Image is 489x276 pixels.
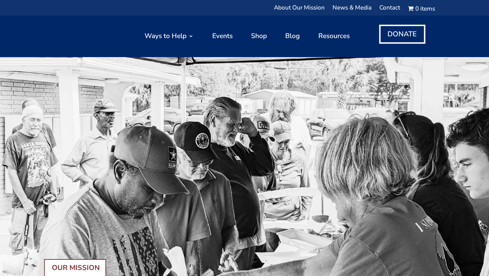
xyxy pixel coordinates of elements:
i: Cart [408,5,415,13]
a: Resources [318,19,350,53]
a: Shop [251,19,267,53]
a: Ways to Help [145,19,194,53]
a: Blog [285,19,300,53]
a: Contact [379,5,400,14]
a: DONATE [379,25,425,44]
a: News & Media [332,5,372,14]
a: Cart0 items [408,5,435,14]
span: 0 items [415,6,435,11]
a: Events [212,19,233,53]
a: About Our Mission [274,5,325,14]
